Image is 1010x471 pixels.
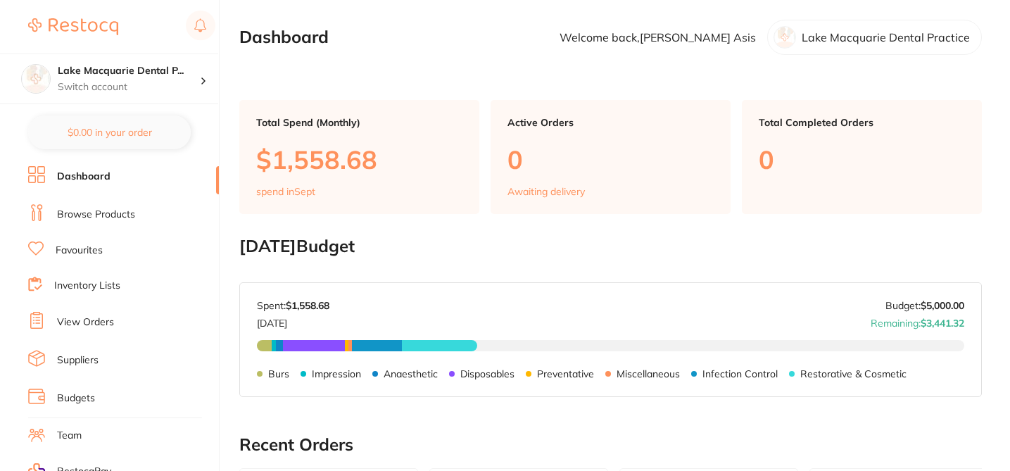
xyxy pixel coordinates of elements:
a: Inventory Lists [54,279,120,293]
img: Restocq Logo [28,18,118,35]
p: Impression [312,368,361,379]
a: Restocq Logo [28,11,118,43]
a: Active Orders0Awaiting delivery [491,100,731,214]
p: Switch account [58,80,200,94]
h2: [DATE] Budget [239,237,982,256]
p: $1,558.68 [256,145,462,174]
p: Infection Control [702,368,778,379]
a: Browse Products [57,208,135,222]
p: Miscellaneous [617,368,680,379]
p: 0 [759,145,965,174]
p: Total Spend (Monthly) [256,117,462,128]
a: Suppliers [57,353,99,368]
p: Budget: [885,300,964,311]
p: Restorative & Cosmetic [800,368,907,379]
p: Lake Macquarie Dental Practice [802,31,970,44]
strong: $3,441.32 [921,317,964,329]
p: Total Completed Orders [759,117,965,128]
p: [DATE] [257,312,329,329]
a: Budgets [57,391,95,406]
p: spend in Sept [256,186,315,197]
h2: Dashboard [239,27,329,47]
p: Anaesthetic [384,368,438,379]
strong: $5,000.00 [921,299,964,312]
strong: $1,558.68 [286,299,329,312]
img: Lake Macquarie Dental Practice [22,65,50,93]
a: Favourites [56,244,103,258]
a: Total Spend (Monthly)$1,558.68spend inSept [239,100,479,214]
p: 0 [507,145,714,174]
p: Welcome back, [PERSON_NAME] Asis [560,31,756,44]
p: Burs [268,368,289,379]
p: Active Orders [507,117,714,128]
p: Awaiting delivery [507,186,585,197]
a: Total Completed Orders0 [742,100,982,214]
button: $0.00 in your order [28,115,191,149]
p: Spent: [257,300,329,311]
a: View Orders [57,315,114,329]
h2: Recent Orders [239,435,982,455]
a: Team [57,429,82,443]
a: Dashboard [57,170,111,184]
p: Remaining: [871,312,964,329]
h4: Lake Macquarie Dental Practice [58,64,200,78]
p: Disposables [460,368,515,379]
p: Preventative [537,368,594,379]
